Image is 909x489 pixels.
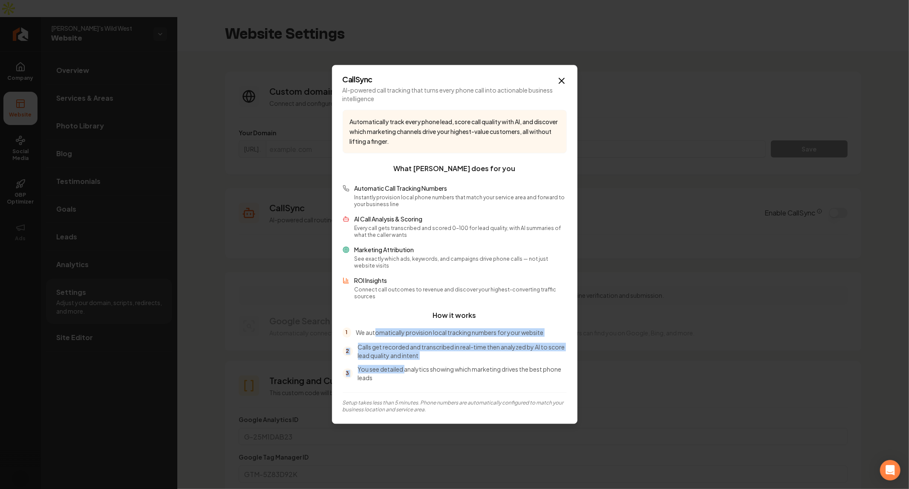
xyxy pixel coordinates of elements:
[355,184,567,193] p: Automatic Call Tracking Numbers
[355,225,567,239] p: Every call gets transcribed and scored 0-100 for lead quality, with AI summaries of what the call...
[343,86,567,103] p: AI-powered call tracking that turns every phone call into actionable business intelligence
[343,369,353,379] span: 3
[343,164,567,174] h3: What [PERSON_NAME] does for you
[355,277,567,285] p: ROI Insights
[356,329,544,337] p: We automatically provision local tracking numbers for your website
[343,400,567,413] p: Setup takes less than 5 minutes. Phone numbers are automatically configured to match your busines...
[358,365,567,382] p: You see detailed analytics showing which marketing drives the best phone leads
[355,246,567,254] p: Marketing Attribution
[355,195,567,208] p: Instantly provision local phone numbers that match your service area and forward to your business...
[355,256,567,270] p: See exactly which ads, keywords, and campaigns drive phone calls — not just website visits
[350,117,560,146] p: Automatically track every phone lead, score call quality with AI, and discover which marketing ch...
[355,215,567,224] p: AI Call Analysis & Scoring
[343,328,351,338] span: 1
[358,343,567,360] p: Calls get recorded and transcribed in real-time then analyzed by AI to score lead quality and intent
[343,346,353,357] span: 2
[343,311,567,321] h3: How it works
[343,76,567,83] h2: CallSync
[355,287,567,300] p: Connect call outcomes to revenue and discover your highest-converting traffic sources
